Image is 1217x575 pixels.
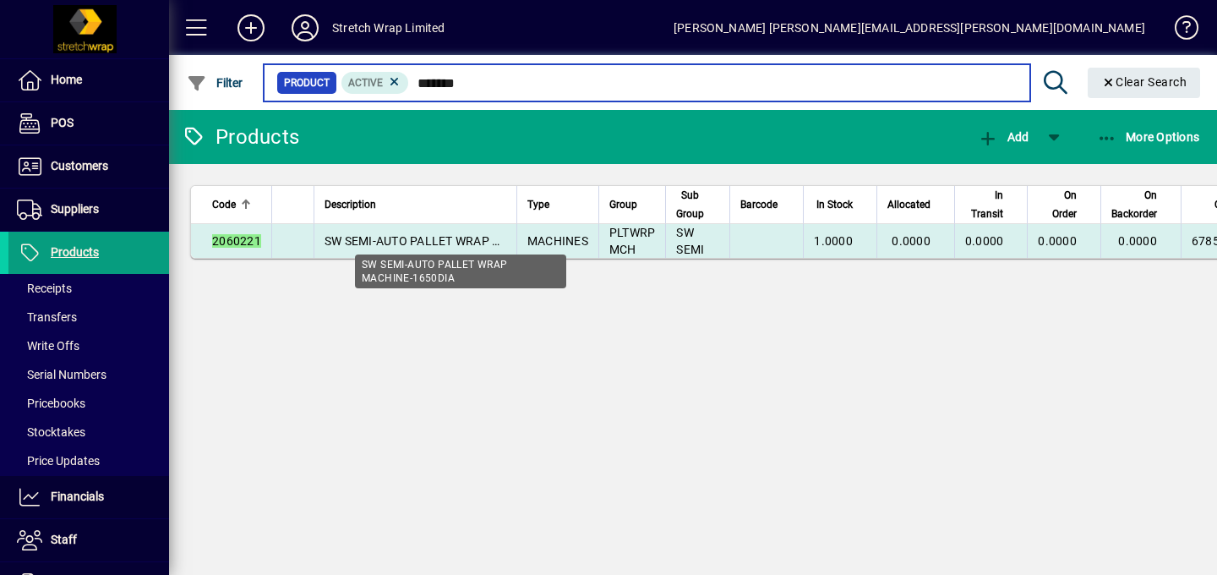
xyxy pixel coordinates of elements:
div: Description [325,195,506,214]
span: 0.0000 [1038,234,1077,248]
a: Transfers [8,303,169,331]
span: On Backorder [1111,186,1157,223]
span: On Order [1038,186,1077,223]
span: Barcode [740,195,778,214]
button: Filter [183,68,248,98]
div: Products [182,123,299,151]
a: Write Offs [8,331,169,360]
button: Profile [278,13,332,43]
span: Allocated [887,195,930,214]
div: Stretch Wrap Limited [332,14,445,41]
div: Type [527,195,588,214]
a: Serial Numbers [8,360,169,389]
span: Suppliers [51,202,99,216]
a: Home [8,59,169,101]
div: Allocated [887,195,946,214]
span: 0.0000 [1118,234,1157,248]
a: Staff [8,519,169,561]
span: Transfers [17,310,77,324]
div: In Transit [965,186,1019,223]
span: Pricebooks [17,397,85,410]
button: Add [974,122,1033,152]
span: Receipts [17,282,72,295]
div: Code [212,195,261,214]
span: In Stock [816,195,853,214]
span: Staff [51,533,77,546]
span: Stocktakes [17,425,85,439]
span: PLTWRP MCH [609,226,656,256]
span: 0.0000 [892,234,930,248]
a: POS [8,102,169,145]
span: Filter [187,76,243,90]
span: 1.0000 [814,234,853,248]
span: MACHINES [527,234,588,248]
a: Customers [8,145,169,188]
button: More Options [1093,122,1204,152]
span: SW SEMI [676,226,704,256]
span: Product [284,74,330,91]
em: 2060221 [212,234,261,248]
a: Pricebooks [8,389,169,418]
a: Stocktakes [8,418,169,446]
div: In Stock [814,195,868,214]
span: Description [325,195,376,214]
span: Serial Numbers [17,368,106,381]
span: Add [978,130,1029,144]
span: In Transit [965,186,1004,223]
div: SW SEMI-AUTO PALLET WRAP MACHINE-1650DIA [355,255,566,288]
span: Code [212,195,236,214]
div: [PERSON_NAME] [PERSON_NAME][EMAIL_ADDRESS][PERSON_NAME][DOMAIN_NAME] [674,14,1145,41]
a: Receipts [8,274,169,303]
mat-chip: Activation Status: Active [341,72,409,94]
div: Group [609,195,656,214]
span: Active [348,77,383,89]
span: Type [527,195,549,214]
span: Home [51,73,82,86]
span: Price Updates [17,454,100,468]
span: Financials [51,490,104,503]
span: Products [51,245,99,259]
a: Financials [8,476,169,518]
span: POS [51,116,74,129]
button: Clear [1088,68,1201,98]
span: 0.0000 [965,234,1004,248]
span: Group [609,195,637,214]
span: SW SEMI-AUTO PALLET WRAP MACHINE-1650DIA [325,234,597,248]
span: More Options [1097,130,1200,144]
div: Barcode [740,195,793,214]
a: Knowledge Base [1162,3,1196,58]
div: Sub Group [676,186,719,223]
a: Price Updates [8,446,169,475]
span: Sub Group [676,186,704,223]
div: On Backorder [1111,186,1172,223]
span: Clear Search [1101,75,1187,89]
button: Add [224,13,278,43]
span: Customers [51,159,108,172]
a: Suppliers [8,189,169,231]
span: Write Offs [17,339,79,353]
div: On Order [1038,186,1092,223]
